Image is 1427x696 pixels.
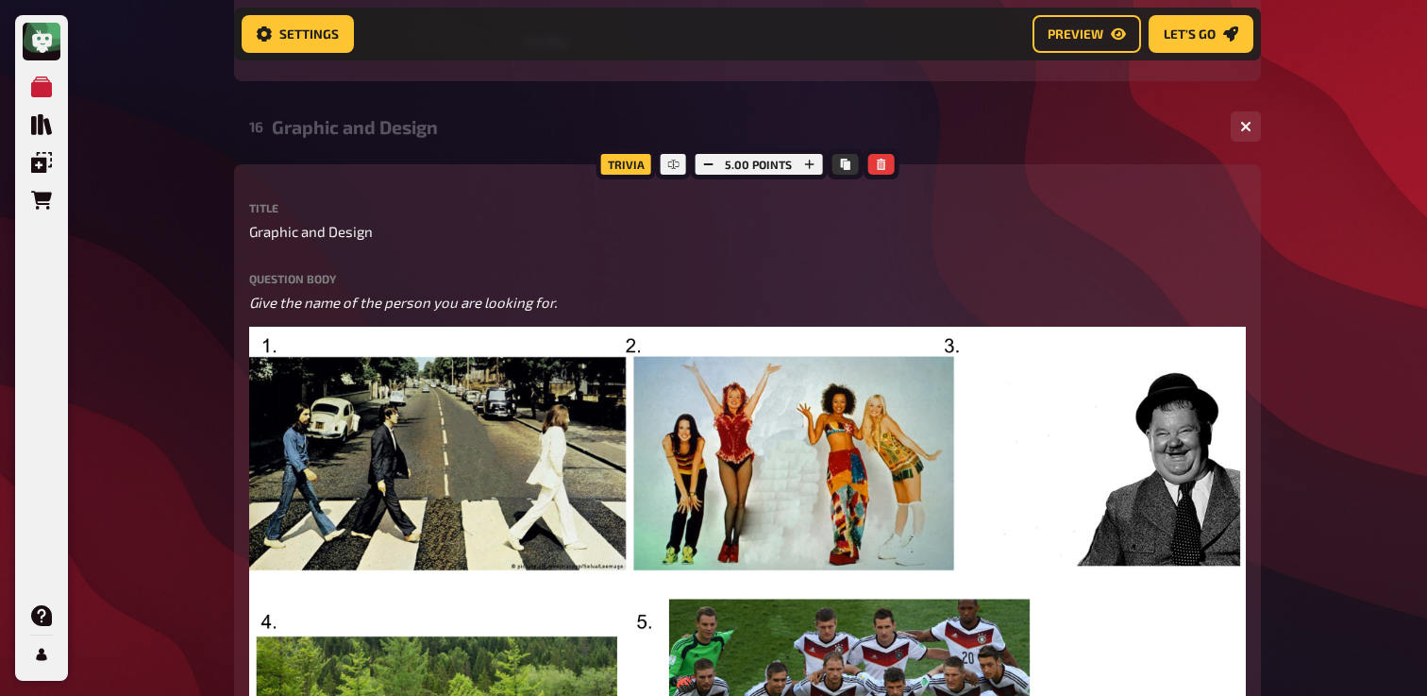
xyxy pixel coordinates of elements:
[249,118,264,135] div: 16
[1164,27,1216,41] span: Let's go
[242,15,354,53] button: Settings
[690,149,827,179] div: 5.00 points
[279,27,339,41] span: Settings
[596,149,656,179] div: Trivia
[249,273,1246,284] label: Question body
[272,116,1216,138] div: Graphic and Design
[1032,15,1141,53] button: Preview
[249,202,1246,213] label: Title
[249,294,557,311] span: Give the name of the person you are looking for.
[1048,27,1103,41] span: Preview
[831,154,858,175] button: Copy
[249,221,373,243] span: Graphic and Design
[1149,15,1253,53] button: Let's go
